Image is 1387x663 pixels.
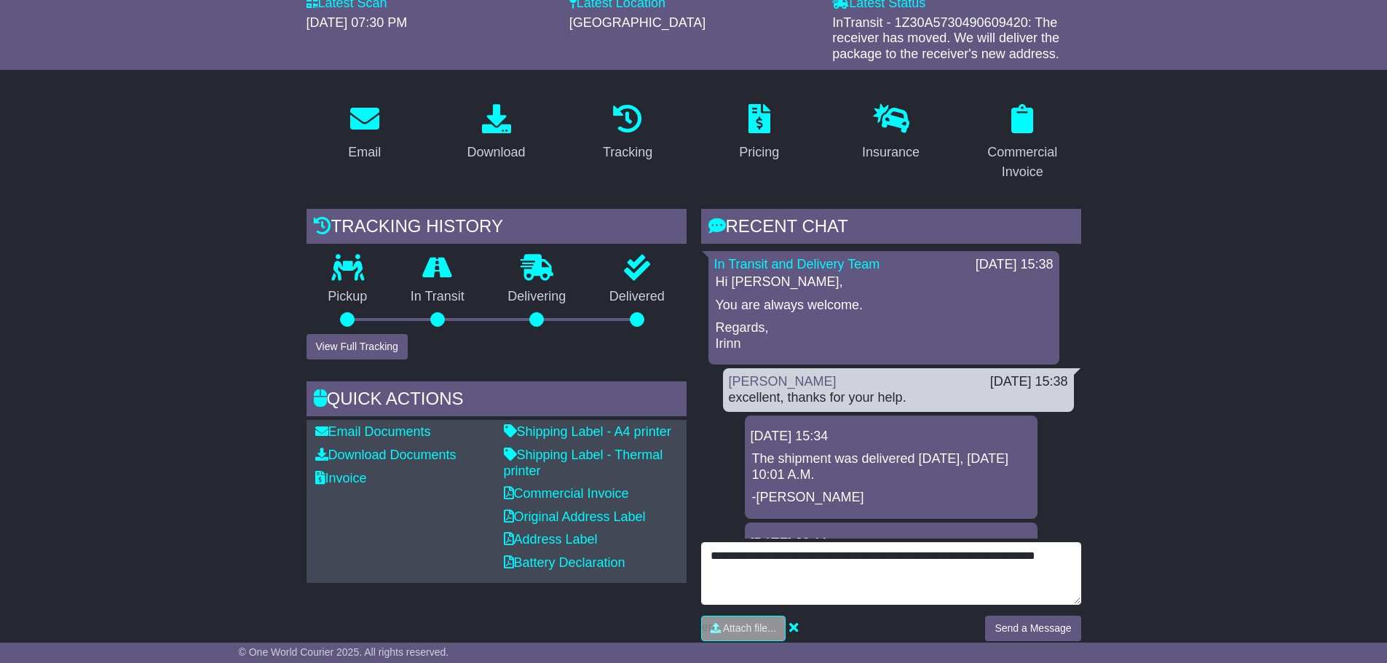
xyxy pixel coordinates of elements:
p: Delivering [486,289,588,305]
div: Tracking [603,143,652,162]
div: Insurance [862,143,920,162]
div: [DATE] 09:11 [751,536,1032,552]
span: [DATE] 07:30 PM [307,15,408,30]
p: Hi [PERSON_NAME], [716,274,1052,290]
div: Download [467,143,525,162]
span: InTransit - 1Z30A5730490609420: The receiver has moved. We will deliver the package to the receiv... [832,15,1059,61]
p: Delivered [588,289,687,305]
a: Commercial Invoice [504,486,629,501]
p: You are always welcome. [716,298,1052,314]
button: View Full Tracking [307,334,408,360]
div: [DATE] 15:34 [751,429,1032,445]
a: Insurance [853,99,929,167]
div: Quick Actions [307,381,687,421]
a: Download [457,99,534,167]
a: [PERSON_NAME] [729,374,837,389]
div: RECENT CHAT [701,209,1081,248]
span: © One World Courier 2025. All rights reserved. [239,646,449,658]
a: Download Documents [315,448,457,462]
p: In Transit [389,289,486,305]
div: Email [348,143,381,162]
a: Shipping Label - Thermal printer [504,448,663,478]
div: Commercial Invoice [973,143,1072,182]
a: Battery Declaration [504,555,625,570]
p: The shipment was delivered [DATE], [DATE] 10:01 A.M. [752,451,1030,483]
div: [DATE] 15:38 [976,257,1054,273]
span: [GEOGRAPHIC_DATA] [569,15,706,30]
div: Tracking history [307,209,687,248]
div: Pricing [739,143,779,162]
a: Invoice [315,471,367,485]
a: Email [339,99,390,167]
a: Email Documents [315,424,431,439]
div: [DATE] 15:38 [990,374,1068,390]
a: Commercial Invoice [964,99,1081,187]
button: Send a Message [985,616,1080,641]
a: Tracking [593,99,662,167]
p: Regards, Irinn [716,320,1052,352]
div: excellent, thanks for your help. [729,390,1068,406]
p: -[PERSON_NAME] [752,490,1030,506]
a: Original Address Label [504,509,646,524]
a: Shipping Label - A4 printer [504,424,671,439]
p: Pickup [307,289,390,305]
a: Address Label [504,532,598,547]
a: Pricing [730,99,789,167]
a: In Transit and Delivery Team [714,257,880,271]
